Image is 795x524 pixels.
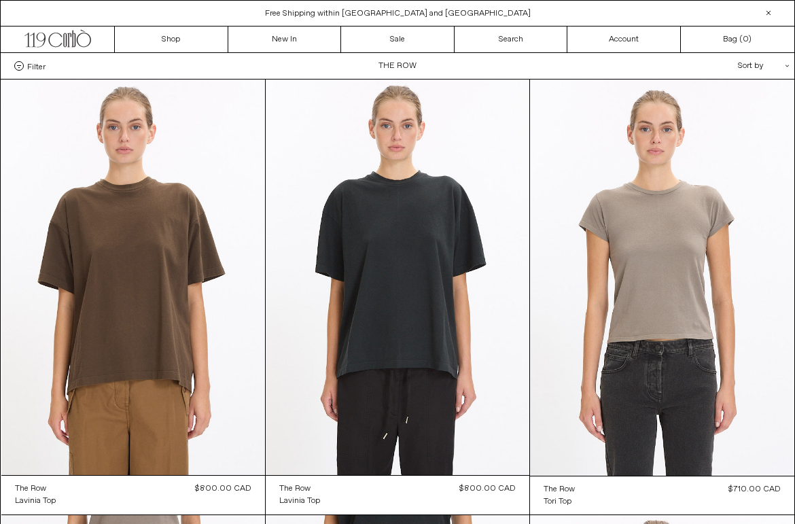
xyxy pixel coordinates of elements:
img: The Row Lavinia Top in sepia [1,80,265,475]
a: Lavinia Top [15,495,56,507]
a: New In [228,27,342,52]
span: 0 [743,34,748,45]
a: Lavinia Top [279,495,320,507]
div: The Row [544,484,575,495]
a: The Row [544,483,575,495]
div: The Row [15,483,46,495]
div: the row [279,483,311,495]
a: Free Shipping within [GEOGRAPHIC_DATA] and [GEOGRAPHIC_DATA] [265,8,531,19]
a: Account [567,27,681,52]
a: Tori Top [544,495,575,508]
span: Filter [27,61,46,71]
div: Sort by [658,53,781,79]
div: $710.00 CAD [728,483,781,495]
div: $800.00 CAD [195,483,251,495]
div: $800.00 CAD [459,483,516,495]
a: Bag () [681,27,794,52]
a: The Row [15,483,56,495]
a: the row [279,483,320,495]
a: Shop [115,27,228,52]
a: Sale [341,27,455,52]
img: The Row Tori Top in mud [530,80,794,476]
img: The Row Lavinia Top in black [266,80,529,475]
a: Search [455,27,568,52]
div: Tori Top [544,496,571,508]
span: ) [743,33,752,46]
